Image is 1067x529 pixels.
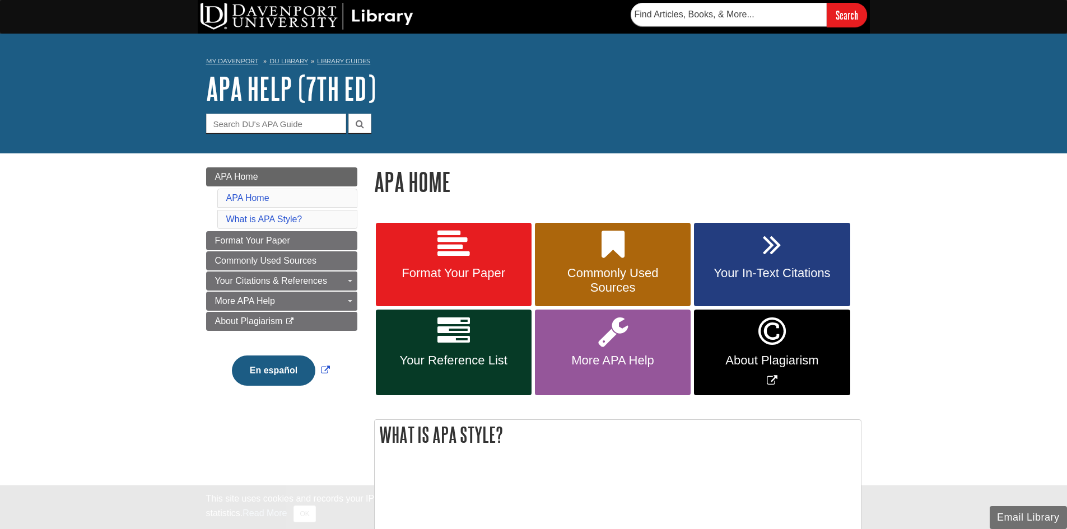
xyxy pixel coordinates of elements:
[215,296,275,306] span: More APA Help
[243,508,287,518] a: Read More
[215,172,258,181] span: APA Home
[226,214,302,224] a: What is APA Style?
[206,57,258,66] a: My Davenport
[206,114,346,133] input: Search DU's APA Guide
[694,223,850,307] a: Your In-Text Citations
[293,505,315,522] button: Close
[384,266,523,280] span: Format Your Paper
[206,292,357,311] a: More APA Help
[375,420,861,450] h2: What is APA Style?
[206,251,357,270] a: Commonly Used Sources
[215,236,290,245] span: Format Your Paper
[232,355,315,386] button: En español
[201,3,413,30] img: DU Library
[285,318,295,325] i: This link opens in a new window
[206,492,861,522] div: This site uses cookies and records your IP address for usage statistics. Additionally, we use Goo...
[990,506,1067,529] button: Email Library
[631,3,827,26] input: Find Articles, Books, & More...
[215,276,327,285] span: Your Citations & References
[269,57,308,65] a: DU Library
[631,3,867,27] form: Searches DU Library's articles, books, and more
[702,266,841,280] span: Your In-Text Citations
[206,167,357,405] div: Guide Page Menu
[206,71,376,106] a: APA Help (7th Ed)
[543,266,682,295] span: Commonly Used Sources
[374,167,861,196] h1: APA Home
[376,223,532,307] a: Format Your Paper
[694,310,850,395] a: Link opens in new window
[206,271,357,291] a: Your Citations & References
[229,366,333,375] a: Link opens in new window
[543,353,682,368] span: More APA Help
[702,353,841,368] span: About Plagiarism
[376,310,532,395] a: Your Reference List
[206,54,861,72] nav: breadcrumb
[535,310,691,395] a: More APA Help
[827,3,867,27] input: Search
[206,312,357,331] a: About Plagiarism
[535,223,691,307] a: Commonly Used Sources
[226,193,269,203] a: APA Home
[215,316,283,326] span: About Plagiarism
[317,57,370,65] a: Library Guides
[206,231,357,250] a: Format Your Paper
[384,353,523,368] span: Your Reference List
[206,167,357,186] a: APA Home
[215,256,316,265] span: Commonly Used Sources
